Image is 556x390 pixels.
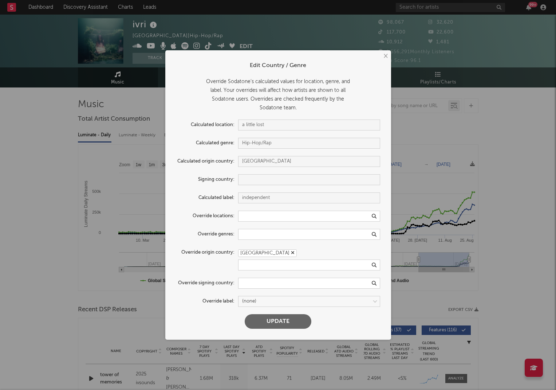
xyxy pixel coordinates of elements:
label: Signing country: [176,174,238,183]
label: Calculated origin country: [176,156,238,165]
label: Calculated label: [176,192,238,201]
label: Override signing country: [176,278,238,286]
label: Override genres: [176,229,238,238]
label: Calculated location: [176,120,238,128]
label: Override locations: [176,211,238,219]
div: Override Sodatone's calculated values for location, genre, and label. Your overrides will affect ... [176,77,380,112]
button: Update [245,314,311,329]
div: Edit Country / Genre [176,61,380,70]
div: [GEOGRAPHIC_DATA] [238,249,297,257]
label: Override label: [176,296,238,305]
button: × [381,52,389,60]
label: Override origin country: [176,247,238,256]
label: Calculated genre: [176,138,238,147]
